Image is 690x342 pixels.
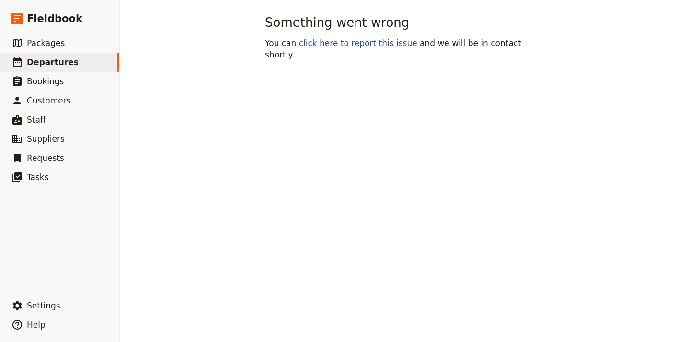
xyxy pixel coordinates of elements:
span: Suppliers [27,134,65,144]
span: Customers [27,96,70,105]
span: Staff [27,115,46,125]
span: Tasks [27,172,49,182]
span: Help [27,320,46,330]
span: Departures [27,57,79,67]
a: click here to report this issue [299,38,417,48]
span: Fieldbook [27,11,82,26]
span: Packages [27,38,65,48]
span: Settings [27,301,60,310]
p: You can and we will be in contact shortly. [265,37,545,60]
h1: Something went wrong [265,15,545,30]
span: Bookings [27,77,64,86]
span: Requests [27,153,64,163]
